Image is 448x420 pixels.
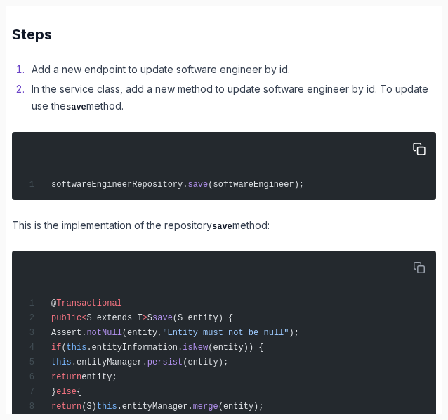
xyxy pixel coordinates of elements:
span: (softwareEngineer); [208,180,304,190]
code: save [212,222,232,232]
p: This is the implementation of the repository method: [12,217,436,235]
span: return [51,372,81,382]
code: save [66,103,86,112]
span: { [77,387,81,397]
span: this [51,357,72,367]
span: (S) [81,402,97,412]
h2: Steps [12,25,436,44]
span: ( [61,343,66,353]
span: } [51,387,56,397]
span: notNull [86,328,121,338]
span: (entity)) { [208,343,263,353]
span: save [152,313,173,323]
span: return [51,402,81,412]
span: ); [289,328,298,338]
span: else [56,387,77,397]
span: Assert. [51,328,86,338]
span: (entity); [218,402,264,412]
span: "Entity must not be null" [162,328,289,338]
span: .entityInformation. [86,343,183,353]
span: Transactional [56,298,122,308]
span: (entity, [122,328,163,338]
span: if [51,343,61,353]
span: S [147,313,152,323]
span: this [97,402,117,412]
span: isNew [183,343,208,353]
span: < [81,313,86,323]
span: merge [193,402,218,412]
span: > [143,313,147,323]
li: Add a new endpoint to update software engineer by id. [27,61,436,78]
span: (entity); [183,357,228,367]
span: this [67,343,87,353]
li: In the service class, add a new method to update software engineer by id. To update use the method. [27,81,436,115]
span: .entityManager. [72,357,147,367]
span: (S entity) { [173,313,233,323]
span: S extends T [86,313,142,323]
span: persist [147,357,183,367]
span: public [51,313,81,323]
span: entity; [81,372,117,382]
span: @ [51,298,56,308]
span: softwareEngineerRepository. [51,180,187,190]
span: save [187,180,208,190]
span: .entityManager. [117,402,193,412]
